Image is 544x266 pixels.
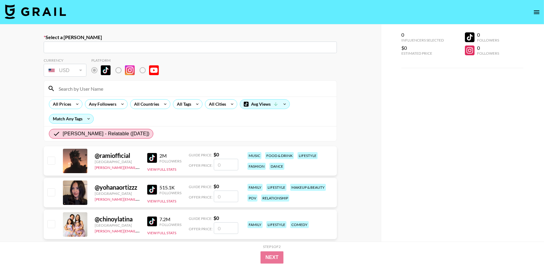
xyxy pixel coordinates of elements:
[266,184,287,191] div: lifestyle
[240,100,290,109] div: Avg Views
[44,34,337,40] label: Select a [PERSON_NAME]
[173,100,192,109] div: All Tags
[189,227,213,231] span: Offer Price:
[261,195,289,202] div: relationship
[147,185,157,195] img: TikTok
[189,163,213,168] span: Offer Price:
[147,199,176,203] button: View Full Stats
[95,196,214,202] a: [PERSON_NAME][EMAIL_ADDRESS][PERSON_NAME][DOMAIN_NAME]
[91,58,164,63] div: Platform
[125,65,135,75] img: Instagram
[401,45,444,51] div: $0
[261,251,283,264] button: Next
[95,164,185,170] a: [PERSON_NAME][EMAIL_ADDRESS][DOMAIN_NAME]
[214,183,219,189] strong: $ 0
[189,195,213,199] span: Offer Price:
[214,151,219,157] strong: $ 0
[477,32,499,38] div: 0
[477,38,499,42] div: Followers
[159,153,181,159] div: 2M
[49,114,93,123] div: Match Any Tags
[298,152,318,159] div: lifestyle
[147,153,157,163] img: TikTok
[159,159,181,163] div: Followers
[159,222,181,227] div: Followers
[44,63,86,78] div: Currency is locked to USD
[95,228,185,233] a: [PERSON_NAME][EMAIL_ADDRESS][DOMAIN_NAME]
[159,191,181,195] div: Followers
[147,231,176,235] button: View Full Stats
[247,163,266,170] div: fashion
[265,152,294,159] div: food & drink
[189,216,212,221] span: Guide Price:
[247,184,263,191] div: family
[147,217,157,226] img: TikTok
[147,167,176,172] button: View Full Stats
[214,159,238,170] input: 0
[214,191,238,202] input: 0
[159,184,181,191] div: 515.1K
[290,184,326,191] div: makeup & beauty
[266,221,287,228] div: lifestyle
[95,191,140,196] div: [GEOGRAPHIC_DATA]
[101,65,111,75] img: TikTok
[91,64,164,77] div: List locked to TikTok.
[49,100,72,109] div: All Prices
[85,100,118,109] div: Any Followers
[95,152,140,159] div: @ ramiofficial
[95,184,140,191] div: @ yohanaortizzz
[63,130,149,137] span: [PERSON_NAME] - Relatable ([DATE])
[189,153,212,157] span: Guide Price:
[45,65,85,76] div: USD
[269,163,284,170] div: dance
[214,215,219,221] strong: $ 0
[247,221,263,228] div: family
[95,223,140,228] div: [GEOGRAPHIC_DATA]
[531,6,543,18] button: open drawer
[189,184,212,189] span: Guide Price:
[401,38,444,42] div: Influencers Selected
[44,58,86,63] div: Currency
[5,4,66,19] img: Grail Talent
[401,32,444,38] div: 0
[55,84,333,93] input: Search by User Name
[290,221,309,228] div: comedy
[263,244,281,249] div: Step 1 of 2
[477,51,499,56] div: Followers
[95,159,140,164] div: [GEOGRAPHIC_DATA]
[401,51,444,56] div: Estimated Price
[205,100,227,109] div: All Cities
[130,100,160,109] div: All Countries
[247,152,261,159] div: music
[95,215,140,223] div: @ chinoylatina
[159,216,181,222] div: 7.2M
[247,195,257,202] div: pov
[214,222,238,234] input: 0
[149,65,159,75] img: YouTube
[477,45,499,51] div: 0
